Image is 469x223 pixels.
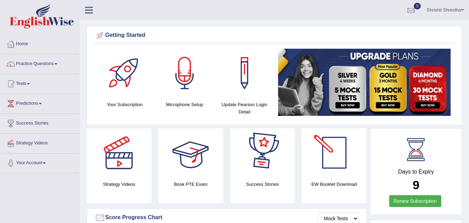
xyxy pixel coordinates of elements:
a: Strategy Videos [0,134,79,151]
h4: Book PTE Exam [158,181,223,188]
a: Home [0,34,79,52]
img: small5.jpg [278,49,451,116]
a: Renew Subscription [389,195,442,207]
h4: Your Subscription [98,101,151,108]
h4: Update Pearson Login Detail [218,101,271,116]
h4: Microphone Setup [158,101,211,108]
a: Tests [0,74,79,91]
h4: Success Stories [230,181,295,188]
h4: EW Booklet Download [302,181,366,188]
a: Success Stories [0,114,79,131]
a: Predictions [0,94,79,111]
a: Practice Questions [0,54,79,72]
div: Getting Started [95,30,454,41]
h4: Strategy Videos [87,181,151,188]
a: Your Account [0,153,79,171]
h4: Days to Expiry [378,169,454,175]
div: Score Progress Chart [95,213,359,223]
b: 9 [413,178,419,192]
span: 0 [414,3,421,9]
